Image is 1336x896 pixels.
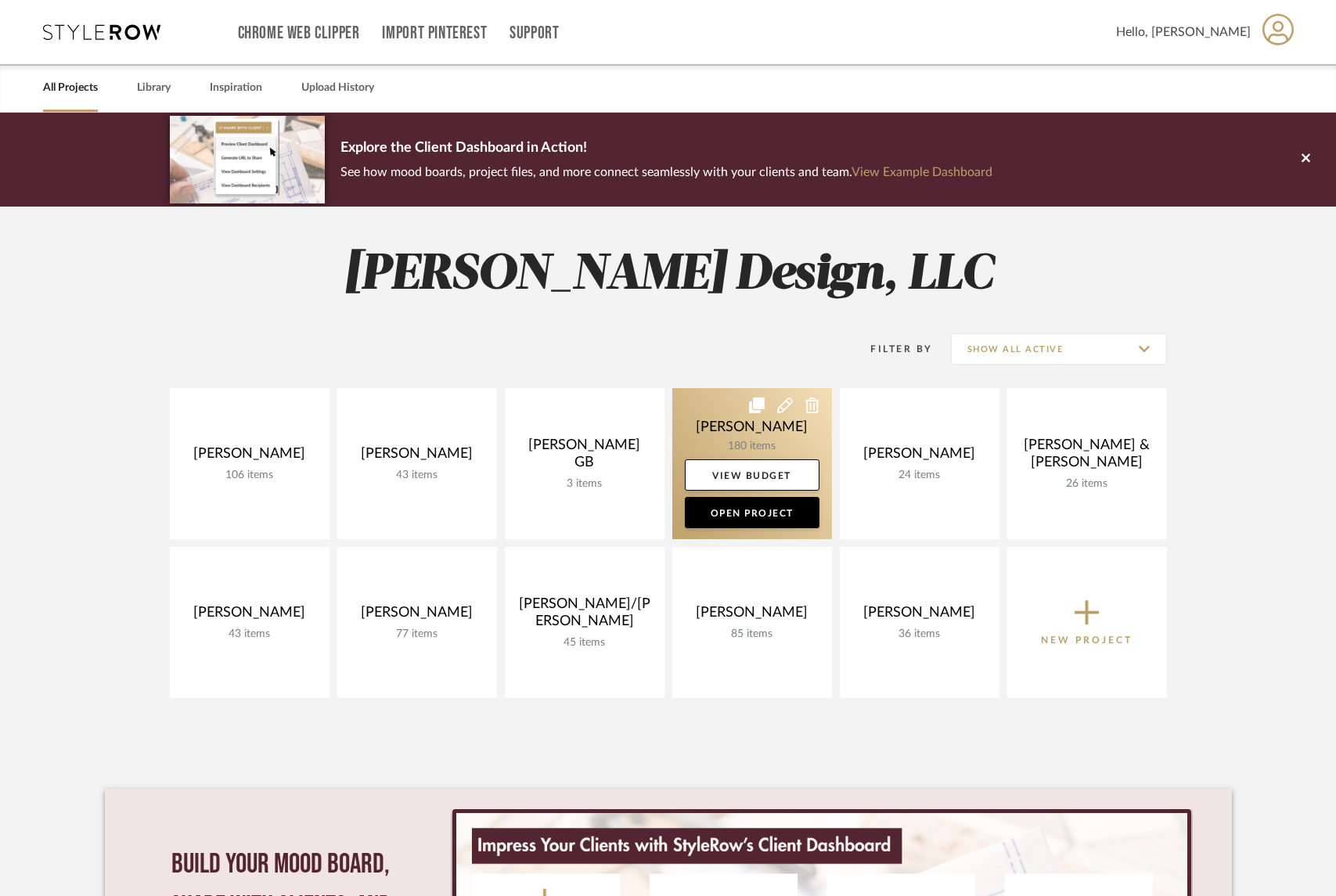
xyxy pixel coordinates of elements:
div: [PERSON_NAME] GB [517,437,652,477]
div: [PERSON_NAME] & [PERSON_NAME] [1020,437,1154,477]
div: 43 items [350,469,484,482]
div: [PERSON_NAME] [852,445,987,469]
a: Support [510,27,559,40]
div: [PERSON_NAME] [852,604,987,628]
div: 77 items [350,628,484,641]
a: View Budget [685,459,819,491]
a: Open Project [685,497,819,528]
p: Explore the Client Dashboard in Action! [340,136,992,161]
div: 85 items [685,628,819,641]
a: Inspiration [210,77,262,99]
div: 106 items [182,469,317,482]
a: View Example Dashboard [852,166,992,178]
a: Chrome Web Clipper [238,27,360,40]
p: See how mood boards, project files, and more connect seamlessly with your clients and team. [340,161,992,183]
div: 43 items [182,628,317,641]
div: [PERSON_NAME] [350,445,484,469]
div: [PERSON_NAME] [350,604,484,628]
div: [PERSON_NAME] [182,604,317,628]
div: 36 items [852,628,987,641]
a: All Projects [43,77,98,99]
div: [PERSON_NAME] [685,604,819,628]
a: Upload History [301,77,374,99]
div: [PERSON_NAME]/[PERSON_NAME] [517,596,652,636]
div: 26 items [1020,477,1154,491]
img: d5d033c5-7b12-40c2-a960-1ecee1989c38.png [170,116,325,203]
button: New Project [1007,547,1167,698]
div: 24 items [852,469,987,482]
h2: [PERSON_NAME] Design, LLC [105,246,1232,304]
p: New Project [1041,632,1133,648]
div: Filter By [851,341,933,357]
div: [PERSON_NAME] [182,445,317,469]
a: Import Pinterest [382,27,487,40]
a: Library [137,77,171,99]
div: 45 items [517,636,652,650]
div: 3 items [517,477,652,491]
span: Hello, [PERSON_NAME] [1116,23,1251,41]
